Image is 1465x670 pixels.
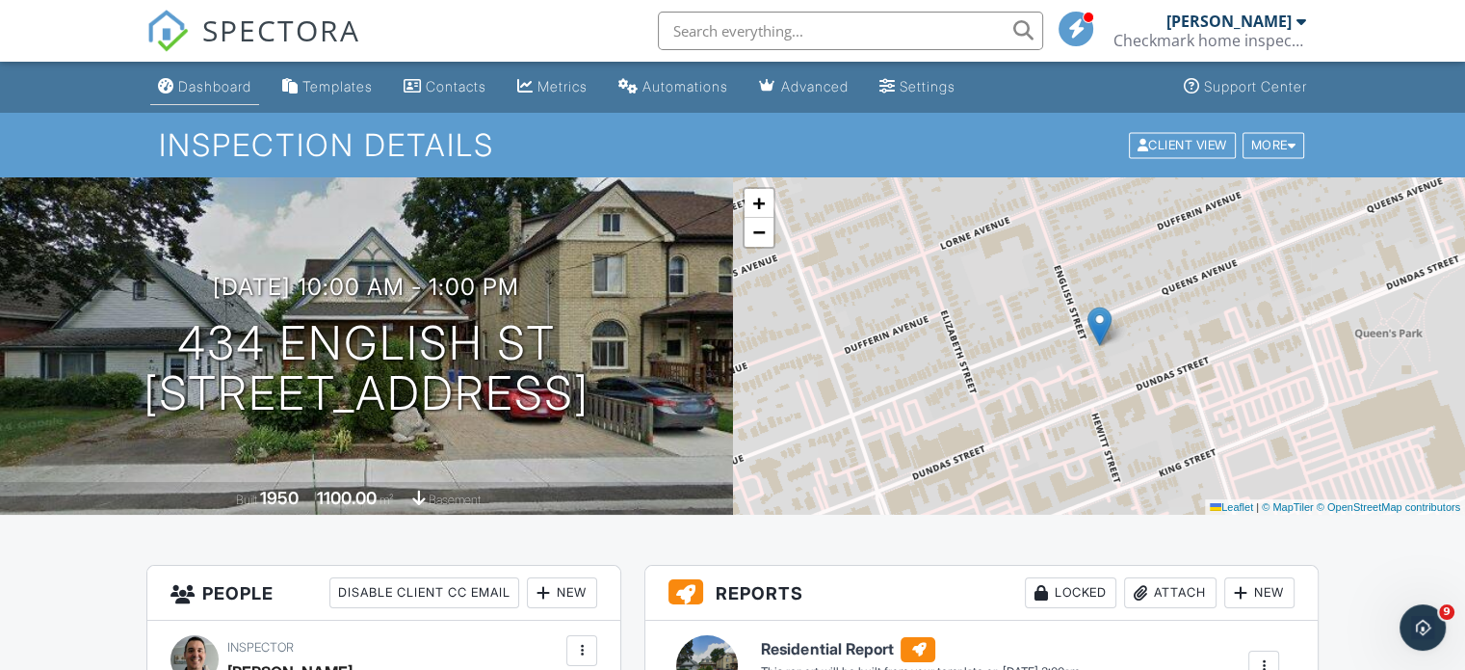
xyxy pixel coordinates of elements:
div: Support Center [1204,78,1307,94]
div: Dashboard [178,78,251,94]
div: Attach [1124,577,1216,608]
h1: Inspection Details [159,128,1306,162]
span: 9 [1439,604,1454,620]
a: © MapTiler [1262,501,1314,513]
h1: 434 English St [STREET_ADDRESS] [144,318,589,420]
a: Zoom in [745,189,773,218]
a: Settings [872,69,963,105]
span: basement [429,493,481,507]
iframe: Intercom live chat [1400,604,1446,651]
h3: [DATE] 10:00 am - 1:00 pm [213,274,519,300]
div: Automations [642,78,728,94]
div: 1950 [260,488,299,508]
span: − [752,220,765,244]
div: Disable Client CC Email [329,577,519,608]
a: Zoom out [745,218,773,247]
div: Advanced [781,78,849,94]
a: Client View [1127,137,1241,151]
div: 1100.00 [317,488,377,508]
span: | [1256,501,1259,513]
div: New [1224,577,1295,608]
div: Checkmark home inspections Inc. [1113,31,1306,50]
span: + [752,191,765,215]
h3: Reports [645,566,1318,621]
img: Marker [1087,307,1112,346]
span: SPECTORA [202,10,360,50]
a: SPECTORA [146,26,360,67]
div: Metrics [537,78,588,94]
input: Search everything... [658,12,1043,50]
span: m² [379,493,394,507]
h6: Residential Report [761,637,1079,662]
a: Automations (Basic) [611,69,736,105]
a: Support Center [1176,69,1315,105]
a: Templates [275,69,380,105]
div: More [1243,132,1305,158]
div: Contacts [426,78,486,94]
a: Contacts [396,69,494,105]
div: Templates [302,78,373,94]
div: Client View [1129,132,1236,158]
img: The Best Home Inspection Software - Spectora [146,10,189,52]
a: © OpenStreetMap contributors [1317,501,1460,513]
div: [PERSON_NAME] [1166,12,1292,31]
a: Dashboard [150,69,259,105]
div: New [527,577,597,608]
h3: People [147,566,620,621]
a: Advanced [751,69,856,105]
span: Inspector [227,640,294,655]
span: Built [236,493,257,507]
a: Metrics [510,69,595,105]
div: Settings [900,78,955,94]
div: Locked [1025,577,1116,608]
a: Leaflet [1210,501,1253,513]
